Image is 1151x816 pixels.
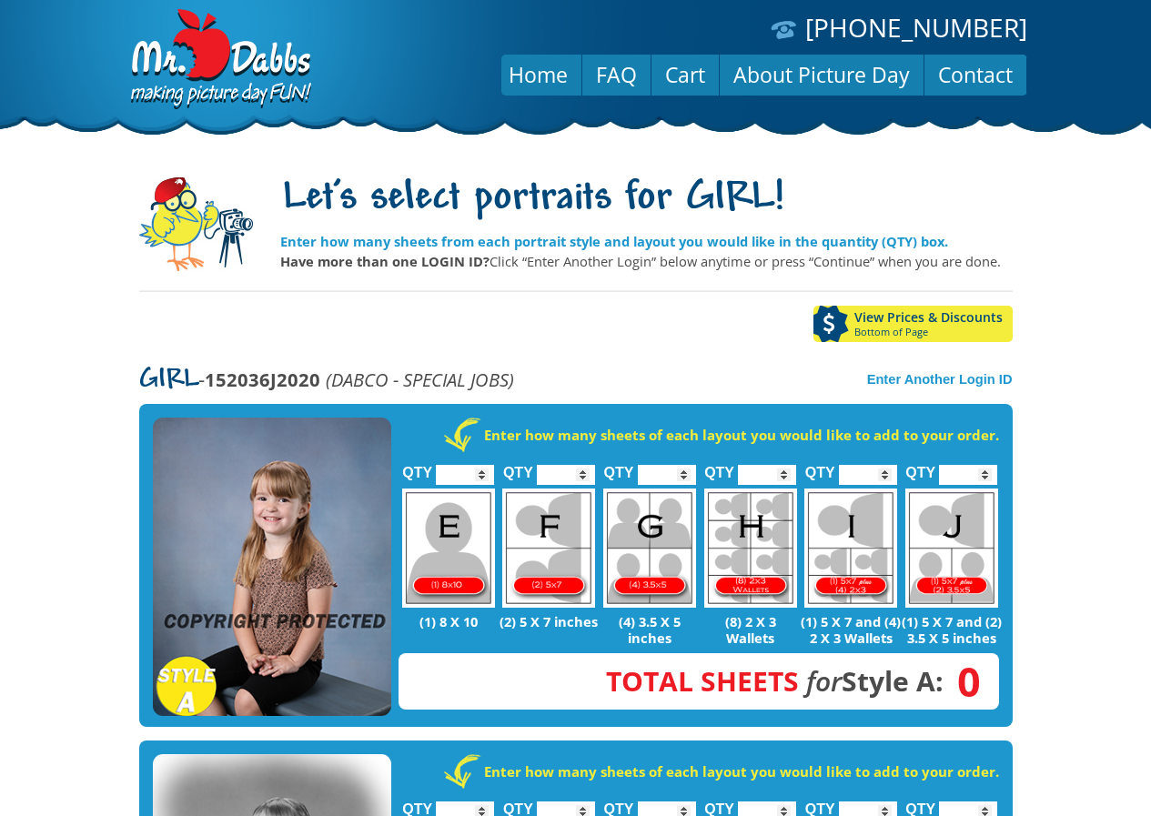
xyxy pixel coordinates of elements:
[700,613,801,646] p: (8) 2 X 3 Wallets
[139,369,514,390] p: -
[606,662,799,700] span: Total Sheets
[582,53,651,96] a: FAQ
[805,445,835,489] label: QTY
[804,489,897,608] img: I
[402,445,432,489] label: QTY
[402,489,495,608] img: E
[502,489,595,608] img: F
[153,418,391,716] img: STYLE A
[720,53,924,96] a: About Picture Day
[600,613,701,646] p: (4) 3.5 X 5 inches
[867,372,1013,387] a: Enter Another Login ID
[280,252,490,270] strong: Have more than one LOGIN ID?
[813,306,1013,342] a: View Prices & DiscountsBottom of Page
[326,367,514,392] em: (DABCO - SPECIAL JOBS)
[606,662,944,700] strong: Style A:
[854,327,1013,337] span: Bottom of Page
[924,53,1026,96] a: Contact
[280,176,1001,224] h1: Let's select portraits for GIRL!
[944,671,981,691] span: 0
[280,251,1001,271] p: Click “Enter Another Login” below anytime or press “Continue” when you are done.
[399,613,500,630] p: (1) 8 X 10
[905,489,998,608] img: J
[905,445,935,489] label: QTY
[651,53,719,96] a: Cart
[801,613,902,646] p: (1) 5 X 7 and (4) 2 X 3 Wallets
[125,9,314,111] img: Dabbs Company
[139,177,253,271] img: camera-mascot
[902,613,1003,646] p: (1) 5 X 7 and (2) 3.5 X 5 inches
[604,445,634,489] label: QTY
[503,445,533,489] label: QTY
[806,662,842,700] em: for
[495,53,581,96] a: Home
[805,10,1027,45] a: [PHONE_NUMBER]
[603,489,696,608] img: G
[484,426,999,444] strong: Enter how many sheets of each layout you would like to add to your order.
[280,232,948,250] strong: Enter how many sheets from each portrait style and layout you would like in the quantity (QTY) box.
[139,366,198,395] span: GIRL
[704,445,734,489] label: QTY
[499,613,600,630] p: (2) 5 X 7 inches
[484,762,999,781] strong: Enter how many sheets of each layout you would like to add to your order.
[205,367,320,392] strong: 152036J2020
[704,489,797,608] img: H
